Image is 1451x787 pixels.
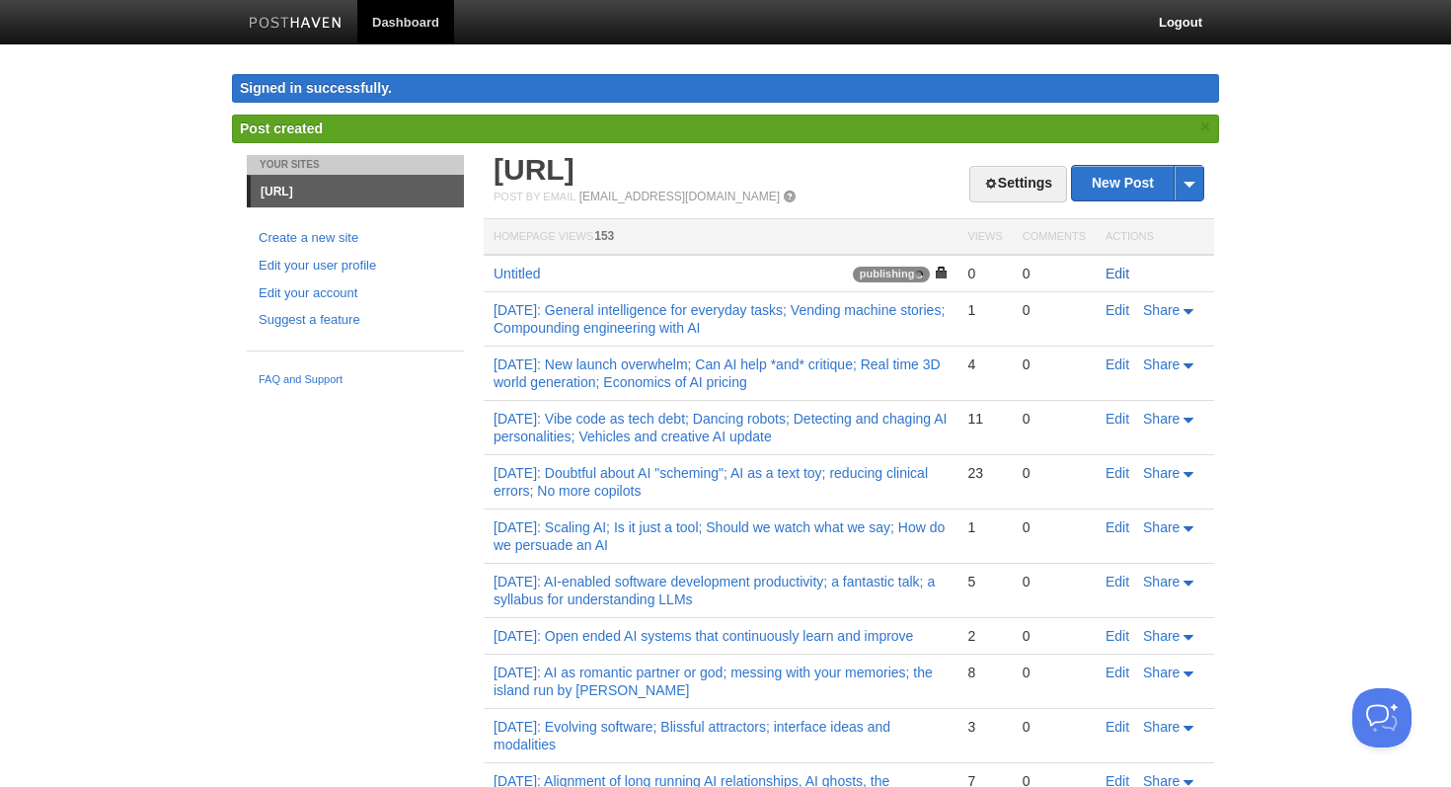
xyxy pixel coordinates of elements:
[494,302,945,336] a: [DATE]: General intelligence for everyday tasks; Vending machine stories; Compounding engineering...
[240,120,323,136] span: Post created
[967,265,1002,282] div: 0
[259,283,452,304] a: Edit your account
[1143,519,1180,535] span: Share
[1023,265,1086,282] div: 0
[494,411,947,444] a: [DATE]: Vibe code as tech debt; Dancing robots; Detecting and chaging AI personalities; Vehicles ...
[1106,628,1129,644] a: Edit
[249,17,343,32] img: Posthaven-bar
[1352,688,1412,748] iframe: Help Scout Beacon - Open
[1023,464,1086,482] div: 0
[494,719,890,752] a: [DATE]: Evolving software; Blissful attractors; interface ideas and modalities
[1072,166,1203,200] a: New Post
[1023,301,1086,319] div: 0
[494,519,945,553] a: [DATE]: Scaling AI; Is it just a tool; Should we watch what we say; How do we persuade an AI
[1196,115,1214,139] a: ×
[1106,574,1129,590] a: Edit
[967,464,1002,482] div: 23
[1143,302,1180,318] span: Share
[259,371,452,389] a: FAQ and Support
[1143,719,1180,735] span: Share
[1023,410,1086,428] div: 0
[1143,628,1180,644] span: Share
[259,256,452,276] a: Edit your user profile
[957,219,1012,256] th: Views
[1023,355,1086,373] div: 0
[1143,356,1180,372] span: Share
[494,628,913,644] a: [DATE]: Open ended AI systems that continuously learn and improve
[853,267,931,282] span: publishing
[967,301,1002,319] div: 1
[1096,219,1214,256] th: Actions
[967,355,1002,373] div: 4
[1023,718,1086,736] div: 0
[967,627,1002,645] div: 2
[1013,219,1096,256] th: Comments
[967,573,1002,590] div: 5
[494,191,575,202] span: Post by Email
[259,310,452,331] a: Suggest a feature
[494,465,928,499] a: [DATE]: Doubtful about AI "scheming"; AI as a text toy; reducing clinical errors; No more copilots
[1106,719,1129,735] a: Edit
[494,574,935,607] a: [DATE]: AI-enabled software development productivity; a fantastic talk; a syllabus for understand...
[1106,411,1129,427] a: Edit
[1023,573,1086,590] div: 0
[259,228,452,249] a: Create a new site
[232,74,1219,103] div: Signed in successfully.
[915,271,923,278] img: loading-tiny-gray.gif
[1106,356,1129,372] a: Edit
[1023,664,1086,681] div: 0
[969,166,1067,202] a: Settings
[1106,665,1129,680] a: Edit
[1143,665,1180,680] span: Share
[594,229,614,243] span: 153
[1143,411,1180,427] span: Share
[1143,574,1180,590] span: Share
[494,356,941,390] a: [DATE]: New launch overwhelm; Can AI help *and* critique; Real time 3D world generation; Economic...
[1106,266,1129,281] a: Edit
[967,664,1002,681] div: 8
[579,190,780,203] a: [EMAIL_ADDRESS][DOMAIN_NAME]
[1106,465,1129,481] a: Edit
[967,518,1002,536] div: 1
[1023,518,1086,536] div: 0
[1023,627,1086,645] div: 0
[1106,519,1129,535] a: Edit
[1143,465,1180,481] span: Share
[494,153,574,186] a: [URL]
[494,266,540,281] a: Untitled
[967,718,1002,736] div: 3
[967,410,1002,428] div: 11
[251,176,464,207] a: [URL]
[494,665,933,698] a: [DATE]: AI as romantic partner or god; messing with your memories; the island run by [PERSON_NAME]
[1106,302,1129,318] a: Edit
[484,219,957,256] th: Homepage Views
[247,155,464,175] li: Your Sites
